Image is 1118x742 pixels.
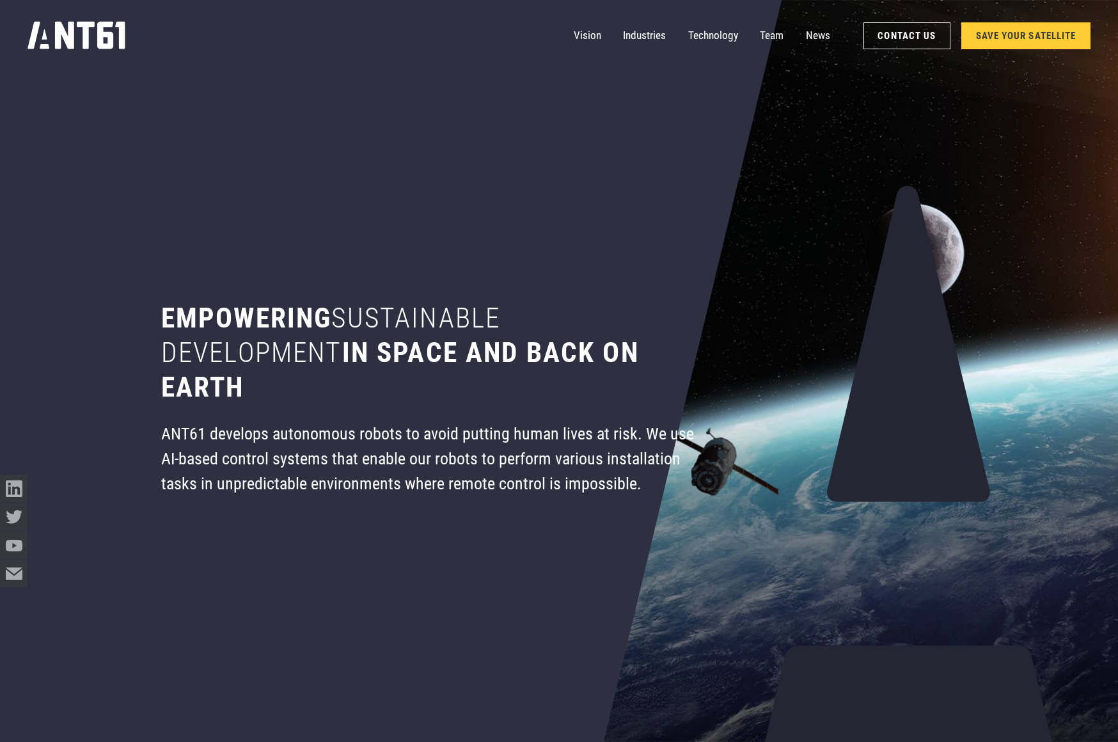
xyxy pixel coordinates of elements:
a: Contact Us [863,22,950,49]
div: ANT61 develops autonomous robots to avoid putting human lives at risk. We use AI-based control sy... [161,422,695,496]
a: Vision [574,22,601,50]
a: Team [760,22,783,50]
a: Technology [688,22,738,50]
a: Industries [623,22,666,50]
a: home [28,17,125,54]
h1: Empowering in space and back on earth [161,301,695,405]
span: sustainable development [161,302,500,369]
a: SAVE YOUR SATELLITE [961,22,1090,49]
a: News [806,22,830,50]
